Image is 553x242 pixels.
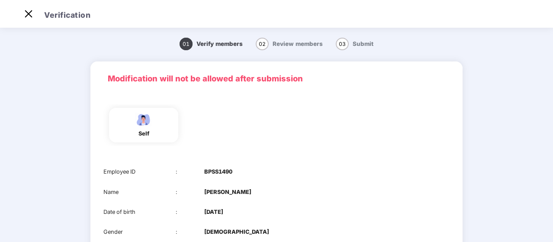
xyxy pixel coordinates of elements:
b: [DATE] [204,208,223,216]
span: Verify members [196,40,243,47]
div: : [176,228,205,236]
b: [PERSON_NAME] [204,188,251,197]
img: svg+xml;base64,PHN2ZyBpZD0iRW1wbG95ZWVfbWFsZSIgeG1sbnM9Imh0dHA6Ly93d3cudzMub3JnLzIwMDAvc3ZnIiB3aW... [133,112,154,127]
div: : [176,168,205,176]
b: [DEMOGRAPHIC_DATA] [204,228,269,236]
span: 02 [256,38,269,50]
div: : [176,188,205,197]
p: Modification will not be allowed after submission [108,72,445,85]
b: BPSS1490 [204,168,232,176]
span: Review members [273,40,323,47]
div: self [133,129,154,138]
div: Date of birth [103,208,176,216]
div: Gender [103,228,176,236]
div: : [176,208,205,216]
div: Employee ID [103,168,176,176]
span: 01 [180,38,193,50]
div: Name [103,188,176,197]
span: Submit [353,40,373,47]
span: 03 [336,38,349,50]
